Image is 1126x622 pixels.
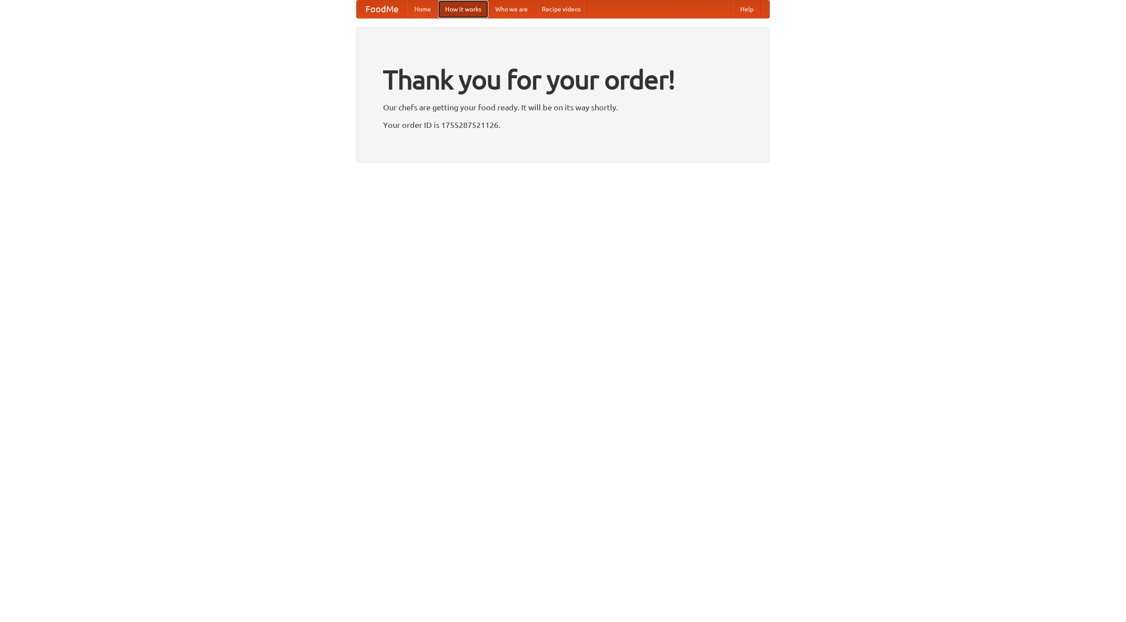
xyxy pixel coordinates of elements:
[383,58,743,101] h1: Thank you for your order!
[407,0,438,18] a: Home
[383,118,743,131] p: Your order ID is 1755287521126.
[383,101,743,114] p: Our chefs are getting your food ready. It will be on its way shortly.
[438,0,488,18] a: How it works
[535,0,588,18] a: Recipe videos
[733,0,760,18] a: Help
[488,0,535,18] a: Who we are
[357,0,407,18] a: FoodMe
